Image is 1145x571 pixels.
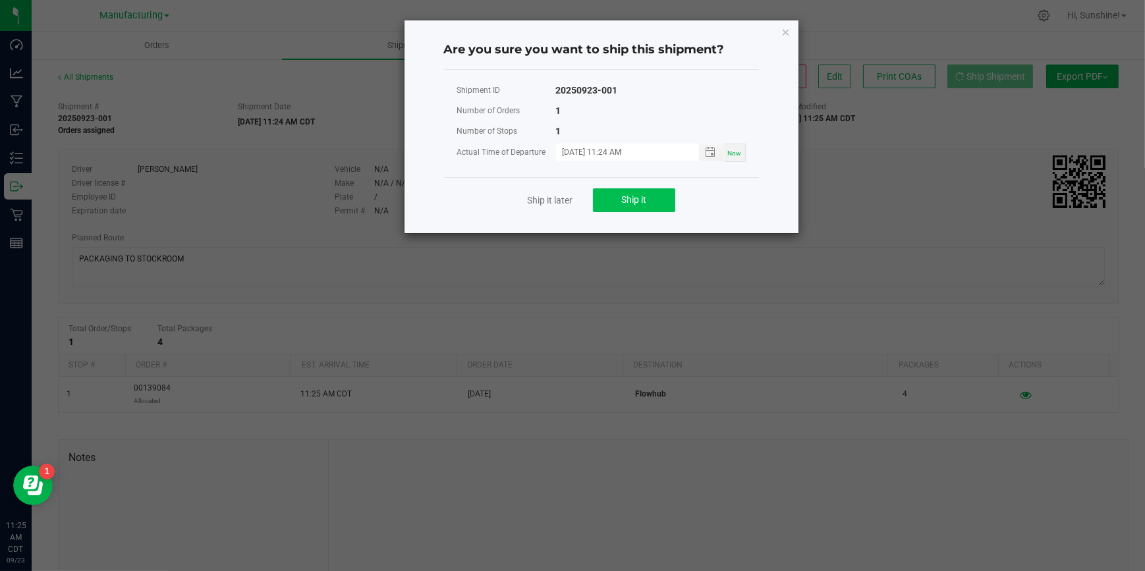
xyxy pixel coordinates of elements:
[556,103,561,119] div: 1
[13,466,53,505] iframe: Resource center
[457,103,556,119] div: Number of Orders
[728,150,742,157] span: Now
[699,144,725,160] span: Toggle popup
[457,123,556,140] div: Number of Stops
[528,194,573,207] a: Ship it later
[457,144,556,161] div: Actual Time of Departure
[781,24,791,40] button: Close
[621,194,646,205] span: Ship it
[593,188,675,212] button: Ship it
[556,144,685,160] input: MM/dd/yyyy HH:MM a
[556,82,618,99] div: 20250923-001
[444,41,759,59] h4: Are you sure you want to ship this shipment?
[39,464,55,479] iframe: Resource center unread badge
[556,123,561,140] div: 1
[457,82,556,99] div: Shipment ID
